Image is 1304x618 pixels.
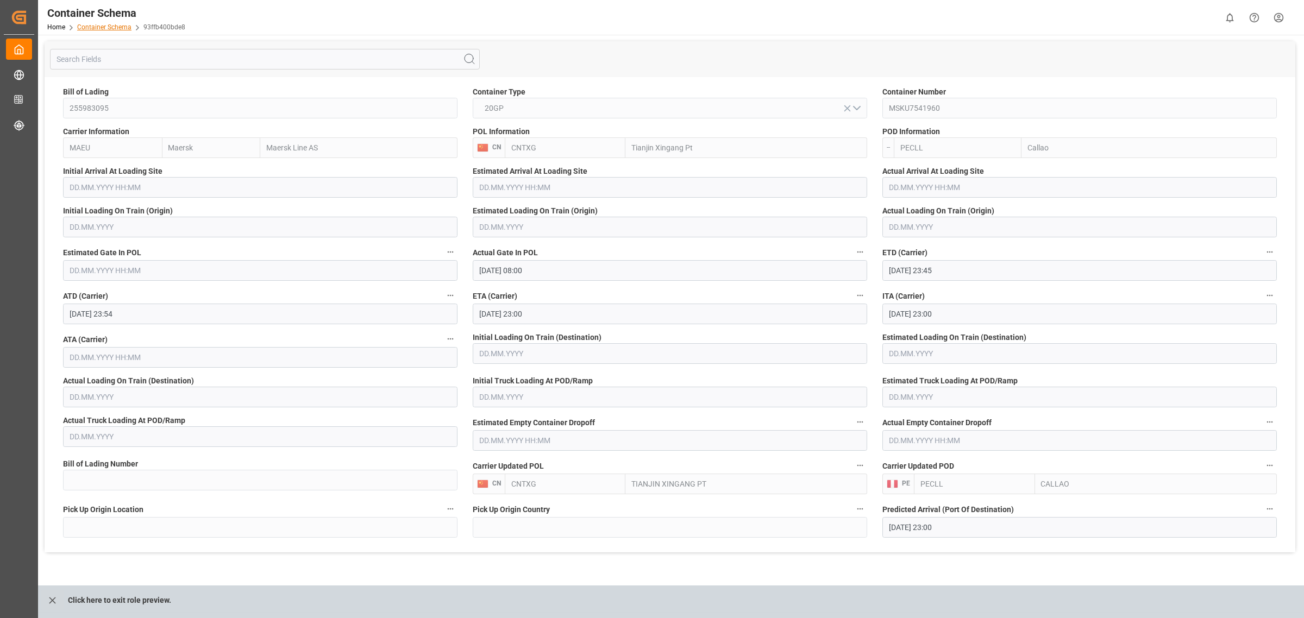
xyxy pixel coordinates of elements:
[63,177,457,198] input: DD.MM.YYYY HH:MM
[894,137,1021,158] input: Enter Locode
[443,502,457,516] button: Pick Up Origin Location
[473,387,867,407] input: DD.MM.YYYY
[63,426,457,447] input: DD.MM.YYYY
[505,474,625,494] input: Enter Locode
[853,502,867,516] button: Pick Up Origin Country
[473,126,530,137] span: POL Information
[63,247,141,258] span: Estimated Gate In POL
[1021,137,1277,158] input: Enter Port Name
[1263,502,1277,516] button: Predicted Arrival (Port Of Destination)
[882,126,940,137] span: POD Information
[479,103,509,114] span: 20GP
[473,260,867,281] input: DD.MM.YYYY HH:MM
[63,291,108,302] span: ATD (Carrier)
[473,98,867,118] button: open menu
[63,334,108,345] span: ATA (Carrier)
[882,430,1277,451] input: DD.MM.YYYY HH:MM
[473,417,595,428] span: Estimated Empty Container Dropoff
[63,387,457,407] input: DD.MM.YYYY
[1035,474,1277,494] input: Enter Port Name
[914,474,1035,494] input: Enter Locode
[1263,415,1277,429] button: Actual Empty Container Dropoff
[882,205,994,217] span: Actual Loading On Train (Origin)
[473,86,525,98] span: Container Type
[853,458,867,472] button: Carrier Updated POL
[882,177,1277,198] input: DD.MM.YYYY HH:MM
[882,260,1277,281] input: DD.MM.YYYY HH:MM
[1263,245,1277,259] button: ETD (Carrier)
[443,245,457,259] button: Estimated Gate In POL
[47,23,65,31] a: Home
[882,247,927,258] span: ETD (Carrier)
[473,430,867,451] input: DD.MM.YYYY HH:MM
[882,517,1277,538] input: DD.MM.YYYY HH:MM
[853,415,867,429] button: Estimated Empty Container Dropoff
[63,126,129,137] span: Carrier Information
[473,291,517,302] span: ETA (Carrier)
[473,375,593,387] span: Initial Truck Loading At POD/Ramp
[882,291,925,302] span: ITA (Carrier)
[473,461,544,472] span: Carrier Updated POL
[77,23,131,31] a: Container Schema
[473,304,867,324] input: DD.MM.YYYY HH:MM
[882,387,1277,407] input: DD.MM.YYYY
[882,332,1026,343] span: Estimated Loading On Train (Destination)
[882,343,1277,364] input: DD.MM.YYYY
[63,504,143,515] span: Pick Up Origin Location
[162,137,261,158] input: Shortname
[1263,288,1277,302] button: ITA (Carrier)
[625,137,867,158] input: Enter Port Name
[63,458,138,470] span: Bill of Lading Number
[63,137,162,158] input: SCAC
[473,247,538,258] span: Actual Gate In POL
[853,245,867,259] button: Actual Gate In POL
[882,304,1277,324] input: DD.MM.YYYY HH:MM
[473,217,867,237] input: DD.MM.YYYY
[63,375,194,387] span: Actual Loading On Train (Destination)
[473,177,867,198] input: DD.MM.YYYY HH:MM
[882,375,1018,387] span: Estimated Truck Loading At POD/Ramp
[1242,5,1267,30] button: Help Center
[882,217,1277,237] input: DD.MM.YYYY
[63,166,162,177] span: Initial Arrival At Loading Site
[625,474,867,494] input: Enter Port Name
[63,205,173,217] span: Initial Loading On Train (Origin)
[47,5,185,21] div: Container Schema
[882,417,992,428] span: Actual Empty Container Dropoff
[63,347,457,368] input: DD.MM.YYYY HH:MM
[63,217,457,237] input: DD.MM.YYYY
[1218,5,1242,30] button: show 0 new notifications
[473,332,601,343] span: Initial Loading On Train (Destination)
[63,86,109,98] span: Bill of Lading
[882,86,946,98] span: Container Number
[443,332,457,346] button: ATA (Carrier)
[63,304,457,324] input: DD.MM.YYYY HH:MM
[260,137,457,158] input: Fullname
[505,137,625,158] input: Enter Locode
[853,288,867,302] button: ETA (Carrier)
[882,504,1014,515] span: Predicted Arrival (Port Of Destination)
[473,343,867,364] input: DD.MM.YYYY
[41,590,64,610] button: close role preview
[68,590,171,610] p: Click here to exit role preview.
[473,205,598,217] span: Estimated Loading On Train (Origin)
[443,288,457,302] button: ATD (Carrier)
[882,461,954,472] span: Carrier Updated POD
[63,415,185,426] span: Actual Truck Loading At POD/Ramp
[473,504,550,515] span: Pick Up Origin Country
[1263,458,1277,472] button: Carrier Updated POD
[50,49,480,70] input: Search Fields
[473,166,587,177] span: Estimated Arrival At Loading Site
[63,260,457,281] input: DD.MM.YYYY HH:MM
[882,166,984,177] span: Actual Arrival At Loading Site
